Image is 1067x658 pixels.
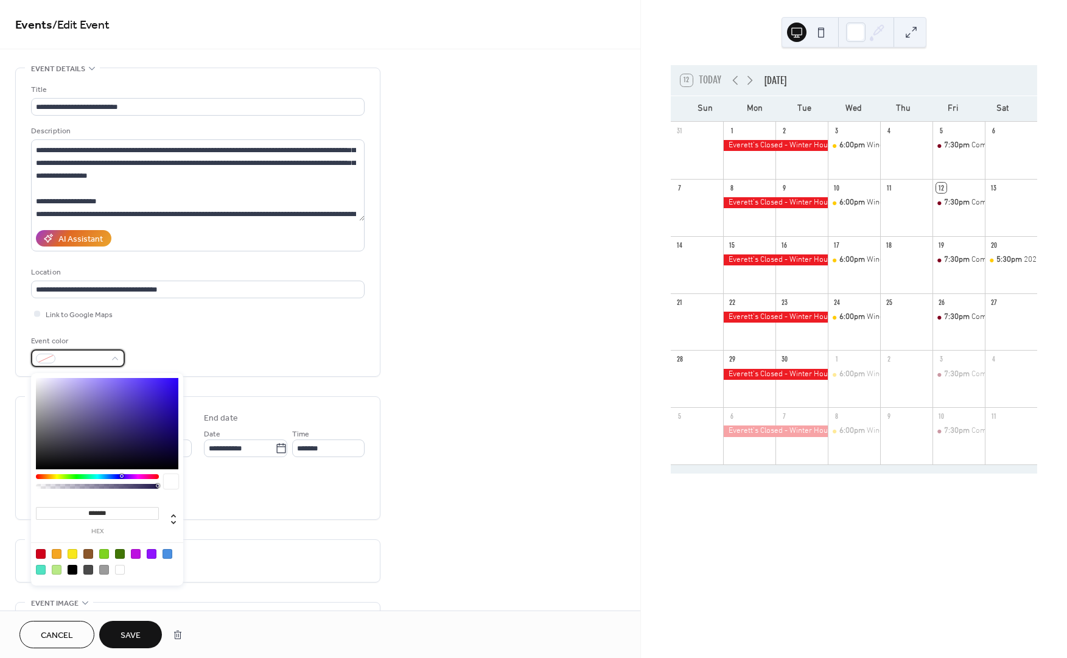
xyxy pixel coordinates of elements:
[36,230,111,247] button: AI Assistant
[779,297,789,307] div: 23
[944,369,971,380] span: 7:30pm
[989,183,999,193] div: 13
[36,565,46,575] div: #50E3C2
[779,183,789,193] div: 9
[839,369,867,380] span: 6:00pm
[779,354,789,365] div: 30
[674,354,685,365] div: 28
[839,312,867,323] span: 6:00pm
[867,140,909,151] div: Wine & Yoga
[828,197,880,208] div: Wine & Yoga
[99,549,109,559] div: #7ED321
[83,549,93,559] div: #8B572A
[884,125,894,136] div: 4
[828,140,880,151] div: Wine & Yoga
[723,425,828,436] div: Everett's Closed - Winter Hours
[36,528,159,535] label: hex
[115,565,125,575] div: #FFFFFF
[936,354,946,365] div: 3
[779,240,789,250] div: 16
[944,425,971,436] span: 7:30pm
[828,254,880,265] div: Wine & Yoga
[147,549,156,559] div: #9013FE
[58,233,103,246] div: AI Assistant
[727,125,737,136] div: 1
[46,309,113,321] span: Link to Google Maps
[727,183,737,193] div: 8
[674,297,685,307] div: 21
[989,240,999,250] div: 20
[99,621,162,648] button: Save
[989,411,999,422] div: 11
[723,197,828,208] div: Everett's Closed - Winter Hours
[730,96,779,121] div: Mon
[867,197,909,208] div: Wine & Yoga
[884,411,894,422] div: 9
[879,96,928,121] div: Thu
[932,369,985,380] div: Comedy Show - Keith Terry
[115,549,125,559] div: #417505
[52,13,110,37] span: / Edit Event
[723,312,828,323] div: Everett's Closed - Winter Hours
[99,565,109,575] div: #9B9B9B
[936,125,946,136] div: 5
[780,96,829,121] div: Tue
[828,369,880,380] div: Wine & Yoga
[674,125,685,136] div: 31
[680,96,730,121] div: Sun
[727,297,737,307] div: 22
[928,96,978,121] div: Fri
[723,254,828,265] div: Everett's Closed - Winter Hours
[31,597,79,610] span: Event image
[121,629,141,642] span: Save
[936,183,946,193] div: 12
[839,197,867,208] span: 6:00pm
[867,425,909,436] div: Wine & Yoga
[31,266,362,279] div: Location
[936,240,946,250] div: 19
[163,549,172,559] div: #4A90E2
[839,425,867,436] span: 6:00pm
[19,621,94,648] button: Cancel
[932,425,985,436] div: Comedy Show - Brian Scolaro
[831,240,842,250] div: 17
[831,354,842,365] div: 1
[996,254,1024,265] span: 5:30pm
[292,428,309,441] span: Time
[828,425,880,436] div: Wine & Yoga
[932,140,985,151] div: Comedy Show - KALEA McNeill
[779,411,789,422] div: 7
[41,629,73,642] span: Cancel
[884,240,894,250] div: 18
[985,254,1037,265] div: 2025 Taste of Hope Mat-Su -Presented by AIOF & MVCC
[204,428,220,441] span: Date
[978,96,1027,121] div: Sat
[674,240,685,250] div: 14
[989,297,999,307] div: 27
[828,312,880,323] div: Wine & Yoga
[932,312,985,323] div: Comedy Show - Mike Glazer
[727,411,737,422] div: 6
[932,197,985,208] div: Comedy Show - Jamal Doman
[68,549,77,559] div: #F8E71C
[867,312,909,323] div: Wine & Yoga
[31,63,85,75] span: Event details
[936,297,946,307] div: 26
[944,140,971,151] span: 7:30pm
[674,411,685,422] div: 5
[839,254,867,265] span: 6:00pm
[989,125,999,136] div: 6
[884,183,894,193] div: 11
[31,83,362,96] div: Title
[839,140,867,151] span: 6:00pm
[727,354,737,365] div: 29
[131,549,141,559] div: #BD10E0
[831,297,842,307] div: 24
[867,254,909,265] div: Wine & Yoga
[83,565,93,575] div: #4A4A4A
[884,297,894,307] div: 25
[15,13,52,37] a: Events
[674,183,685,193] div: 7
[779,125,789,136] div: 2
